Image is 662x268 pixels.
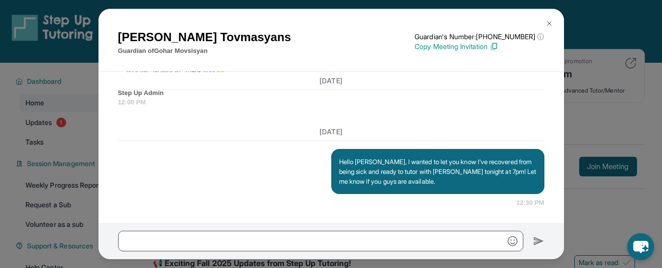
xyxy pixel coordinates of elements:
h3: [DATE] [118,127,544,137]
img: Emoji [508,236,517,246]
button: chat-button [627,233,654,260]
img: Close Icon [545,20,553,27]
span: Step Up Admin [118,88,544,98]
span: ⓘ [537,32,544,42]
p: Guardian's Number: [PHONE_NUMBER] [415,32,544,42]
p: Copy Meeting Invitation [415,42,544,51]
h3: [DATE] [118,75,544,85]
img: Copy Icon [490,42,498,51]
p: Guardian of Gohar Movsisyan [118,46,291,56]
p: Hello [PERSON_NAME], I wanted to let you know I've recovered from being sick and ready to tutor w... [339,157,537,186]
span: 12:30 PM [516,198,544,208]
span: 12:00 PM [118,97,544,107]
img: Send icon [533,235,544,247]
h1: [PERSON_NAME] Tovmasyans [118,28,291,46]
